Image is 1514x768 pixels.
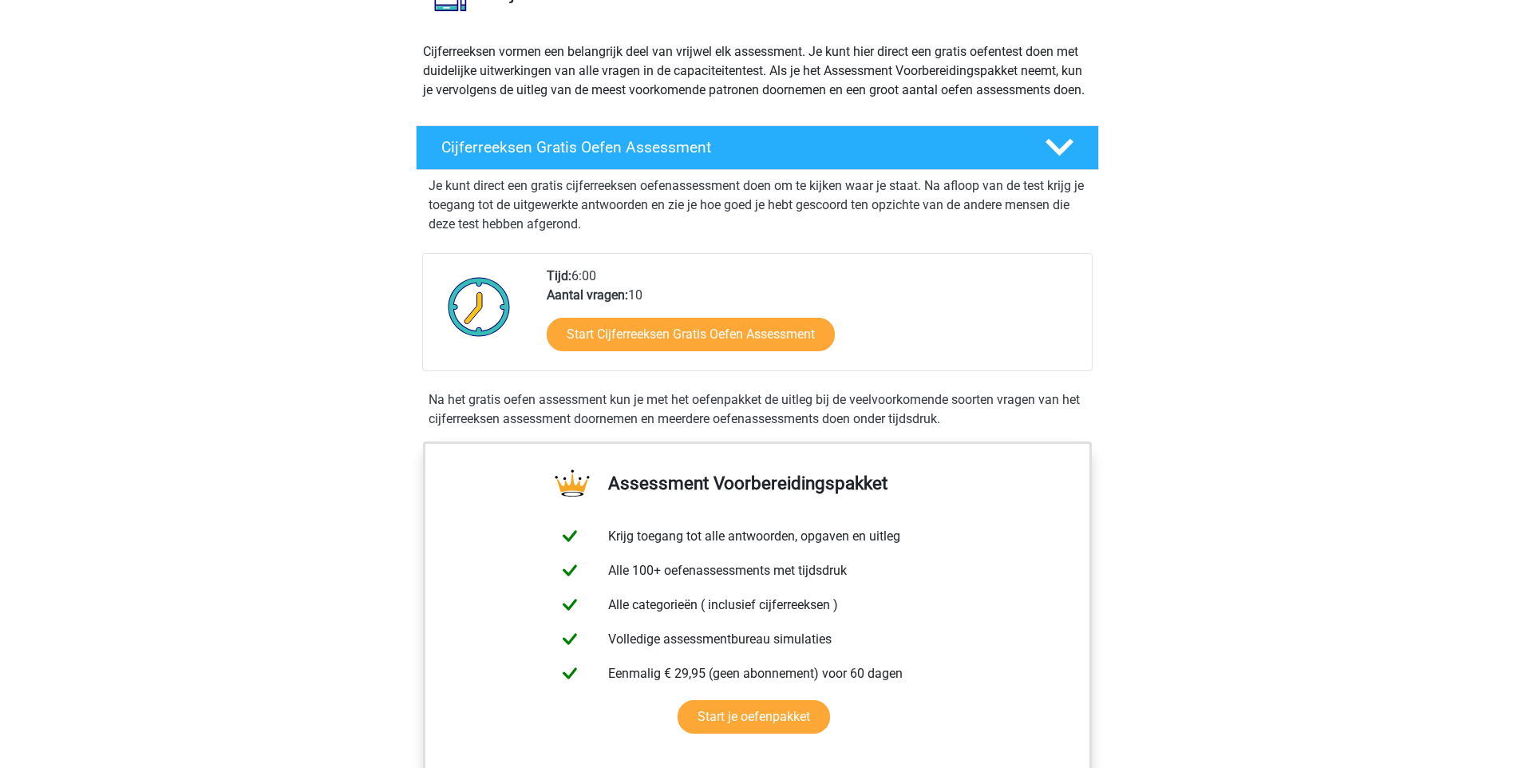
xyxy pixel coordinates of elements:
b: Tijd: [547,268,571,283]
div: 6:00 10 [535,267,1091,370]
a: Cijferreeksen Gratis Oefen Assessment [409,125,1105,170]
a: Start Cijferreeksen Gratis Oefen Assessment [547,318,835,351]
a: Start je oefenpakket [678,700,830,734]
b: Aantal vragen: [547,287,628,303]
div: Na het gratis oefen assessment kun je met het oefenpakket de uitleg bij de veelvoorkomende soorte... [422,390,1093,429]
p: Je kunt direct een gratis cijferreeksen oefenassessment doen om te kijken waar je staat. Na afloo... [429,176,1086,234]
img: Klok [439,267,520,346]
h4: Cijferreeksen Gratis Oefen Assessment [441,138,1019,156]
p: Cijferreeksen vormen een belangrijk deel van vrijwel elk assessment. Je kunt hier direct een grat... [423,42,1092,100]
